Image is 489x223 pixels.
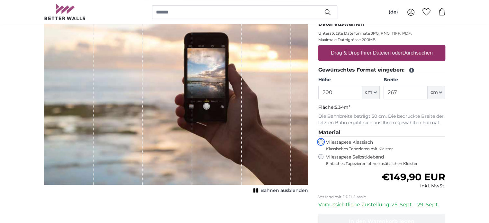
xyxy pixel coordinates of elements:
[328,47,435,59] label: Drag & Drop Ihrer Dateien oder
[402,50,432,56] u: Durchsuchen
[428,86,445,99] button: cm
[260,187,308,194] span: Bahnen ausblenden
[318,31,445,36] p: Unterstützte Dateiformate JPG, PNG, TIFF, PDF.
[318,66,445,74] legend: Gewünschtes Format eingeben:
[382,171,445,183] span: €149,90 EUR
[326,161,445,166] span: Einfaches Tapezieren ohne zusätzlichen Kleister
[318,20,445,28] legend: Datei auswählen
[326,139,440,151] label: Vliestapete Klassisch
[384,77,445,83] label: Breite
[430,89,438,96] span: cm
[382,183,445,189] div: inkl. MwSt.
[318,37,445,42] p: Maximale Dateigrösse 200MB.
[326,154,445,166] label: Vliestapete Selbstklebend
[44,4,86,20] img: Betterwalls
[318,129,445,137] legend: Material
[251,186,308,195] button: Bahnen ausblenden
[318,77,380,83] label: Höhe
[335,104,350,110] span: 5.34m²
[318,194,445,200] p: Versand mit DPD Classic
[318,113,445,126] p: Die Bahnbreite beträgt 50 cm. Die bedruckte Breite der letzten Bahn ergibt sich aus Ihrem gewählt...
[384,6,403,18] button: (de)
[326,146,440,151] span: Klassisches Tapezieren mit Kleister
[318,104,445,111] p: Fläche:
[318,201,445,209] p: Voraussichtliche Zustellung: 25. Sept. - 29. Sept.
[362,86,380,99] button: cm
[365,89,372,96] span: cm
